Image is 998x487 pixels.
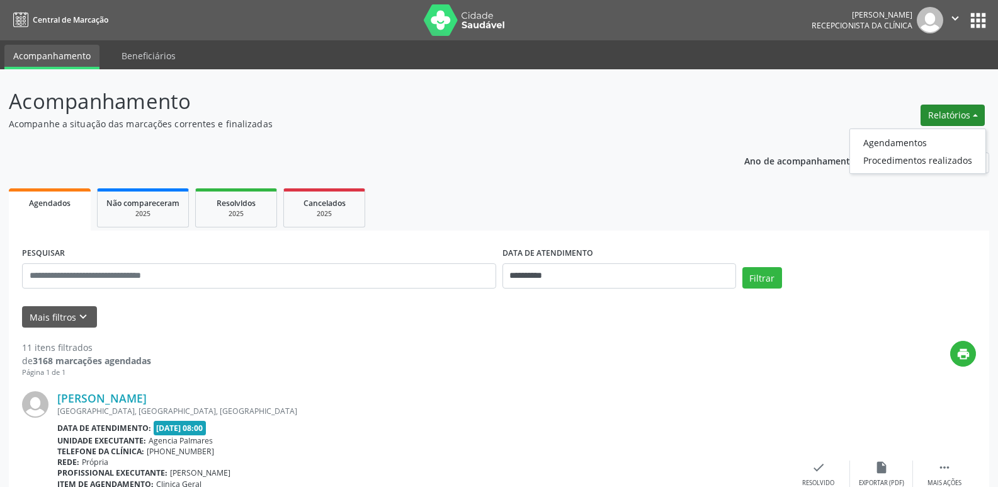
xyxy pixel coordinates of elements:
span: [PHONE_NUMBER] [147,446,214,457]
label: PESQUISAR [22,244,65,263]
div: 2025 [106,209,179,219]
b: Profissional executante: [57,467,167,478]
button: Mais filtroskeyboard_arrow_down [22,306,97,328]
span: Própria [82,457,108,467]
button: Relatórios [921,105,985,126]
span: Não compareceram [106,198,179,209]
i: print [956,347,970,361]
a: Beneficiários [113,45,184,67]
a: Acompanhamento [4,45,99,69]
img: img [22,391,48,418]
div: 11 itens filtrados [22,341,151,354]
p: Acompanhamento [9,86,695,117]
span: [DATE] 08:00 [154,421,207,435]
div: [PERSON_NAME] [812,9,912,20]
a: Procedimentos realizados [850,151,985,169]
p: Ano de acompanhamento [744,152,856,168]
i: keyboard_arrow_down [76,310,90,324]
button:  [943,7,967,33]
span: Central de Marcação [33,14,108,25]
span: Agencia Palmares [149,435,213,446]
a: Central de Marcação [9,9,108,30]
a: [PERSON_NAME] [57,391,147,405]
p: Acompanhe a situação das marcações correntes e finalizadas [9,117,695,130]
label: DATA DE ATENDIMENTO [502,244,593,263]
span: Agendados [29,198,71,209]
b: Data de atendimento: [57,423,151,433]
i: insert_drive_file [875,461,888,474]
div: 2025 [293,209,356,219]
span: Resolvidos [217,198,256,209]
div: de [22,354,151,367]
i:  [938,461,951,474]
img: img [917,7,943,33]
div: Página 1 de 1 [22,367,151,378]
span: Recepcionista da clínica [812,20,912,31]
button: print [950,341,976,367]
b: Telefone da clínica: [57,446,144,457]
div: 2025 [205,209,268,219]
span: Cancelados [303,198,346,209]
a: Agendamentos [850,134,985,151]
span: [PERSON_NAME] [170,467,230,478]
b: Rede: [57,457,79,467]
i:  [948,11,962,25]
button: apps [967,9,989,32]
b: Unidade executante: [57,435,146,446]
strong: 3168 marcações agendadas [33,355,151,367]
div: [GEOGRAPHIC_DATA], [GEOGRAPHIC_DATA], [GEOGRAPHIC_DATA] [57,406,787,416]
i: check [812,461,825,474]
ul: Relatórios [849,129,986,174]
button: Filtrar [742,267,782,289]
